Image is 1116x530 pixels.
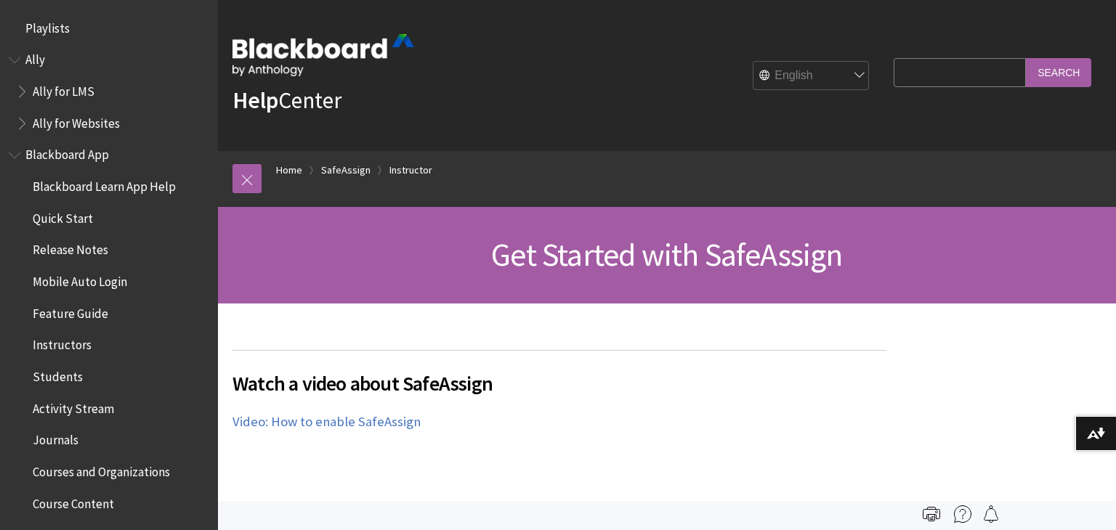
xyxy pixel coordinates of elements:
span: Blackboard Learn App Help [33,174,176,194]
input: Search [1026,58,1091,86]
span: Feature Guide [33,301,108,321]
span: Quick Start [33,206,93,226]
span: Release Notes [33,238,108,258]
span: Activity Stream [33,396,114,416]
a: Home [276,161,302,179]
span: Watch a video about SafeAssign [232,368,886,399]
span: Ally for LMS [33,79,94,99]
span: Ally for Websites [33,111,120,131]
strong: Help [232,86,278,115]
span: Playlists [25,16,70,36]
select: Site Language Selector [753,62,870,91]
span: Mobile Auto Login [33,269,127,289]
span: Get Started with SafeAssign [491,235,842,274]
span: Students [33,364,83,384]
span: Course Content [33,492,114,511]
nav: Book outline for Playlists [9,16,209,41]
img: Blackboard by Anthology [232,34,414,76]
span: Journals [33,428,78,448]
nav: Book outline for Anthology Ally Help [9,48,209,136]
span: Instructors [33,333,92,353]
a: HelpCenter [232,86,341,115]
span: Blackboard App [25,143,109,163]
img: Print [923,505,940,523]
a: Instructor [389,161,432,179]
img: Follow this page [982,505,1000,523]
span: Courses and Organizations [33,460,170,479]
a: SafeAssign [321,161,371,179]
a: Video: How to enable SafeAssign [232,413,421,431]
img: More help [954,505,971,523]
span: Ally [25,48,45,68]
